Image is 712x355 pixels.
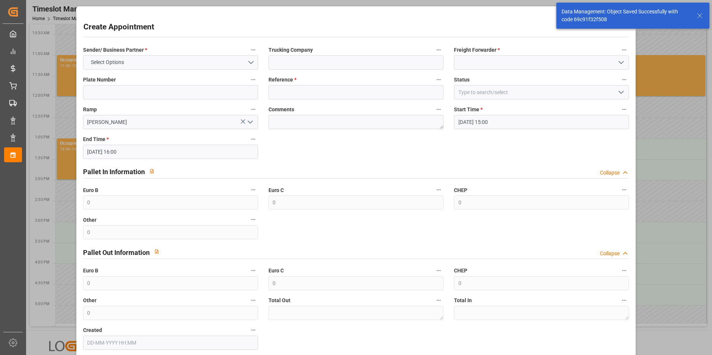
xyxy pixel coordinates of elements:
[268,186,284,194] span: Euro C
[83,106,97,113] span: Ramp
[454,267,467,275] span: CHEP
[83,267,98,275] span: Euro B
[619,266,629,275] button: CHEP
[244,116,255,128] button: open menu
[83,326,102,334] span: Created
[87,58,128,66] span: Select Options
[454,85,629,99] input: Type to search/select
[619,185,629,195] button: CHEP
[248,134,258,144] button: End Time *
[619,75,629,84] button: Status
[454,297,472,304] span: Total In
[434,45,444,55] button: Trucking Company
[615,57,626,68] button: open menu
[83,297,96,304] span: Other
[248,45,258,55] button: Sender/ Business Partner *
[268,267,284,275] span: Euro C
[619,295,629,305] button: Total In
[83,247,150,258] h2: Pallet Out Information
[248,105,258,114] button: Ramp
[83,186,98,194] span: Euro B
[600,250,620,258] div: Collapse
[434,266,444,275] button: Euro C
[83,145,258,159] input: DD-MM-YYYY HH:MM
[454,106,483,113] span: Start Time
[434,295,444,305] button: Total Out
[248,215,258,224] button: Other
[434,185,444,195] button: Euro C
[562,8,690,23] div: Data Management: Object Saved Successfully with code 69c91f32f508
[248,325,258,335] button: Created
[83,21,154,33] h2: Create Appointment
[619,45,629,55] button: Freight Forwarder *
[248,185,258,195] button: Euro B
[83,76,116,84] span: Plate Number
[268,106,294,113] span: Comments
[83,167,145,177] h2: Pallet In Information
[454,115,629,129] input: DD-MM-YYYY HH:MM
[454,186,467,194] span: CHEP
[145,164,159,178] button: View description
[268,297,290,304] span: Total Out
[434,75,444,84] button: Reference *
[83,135,109,143] span: End Time
[268,46,313,54] span: Trucking Company
[83,46,147,54] span: Sender/ Business Partner
[83,115,258,129] input: Type to search/select
[83,216,96,224] span: Other
[268,76,296,84] span: Reference
[248,295,258,305] button: Other
[248,266,258,275] button: Euro B
[434,105,444,114] button: Comments
[454,76,470,84] span: Status
[150,244,164,259] button: View description
[615,87,626,98] button: open menu
[248,75,258,84] button: Plate Number
[619,105,629,114] button: Start Time *
[83,336,258,350] input: DD-MM-YYYY HH:MM
[454,46,500,54] span: Freight Forwarder
[600,169,620,177] div: Collapse
[83,55,258,70] button: open menu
